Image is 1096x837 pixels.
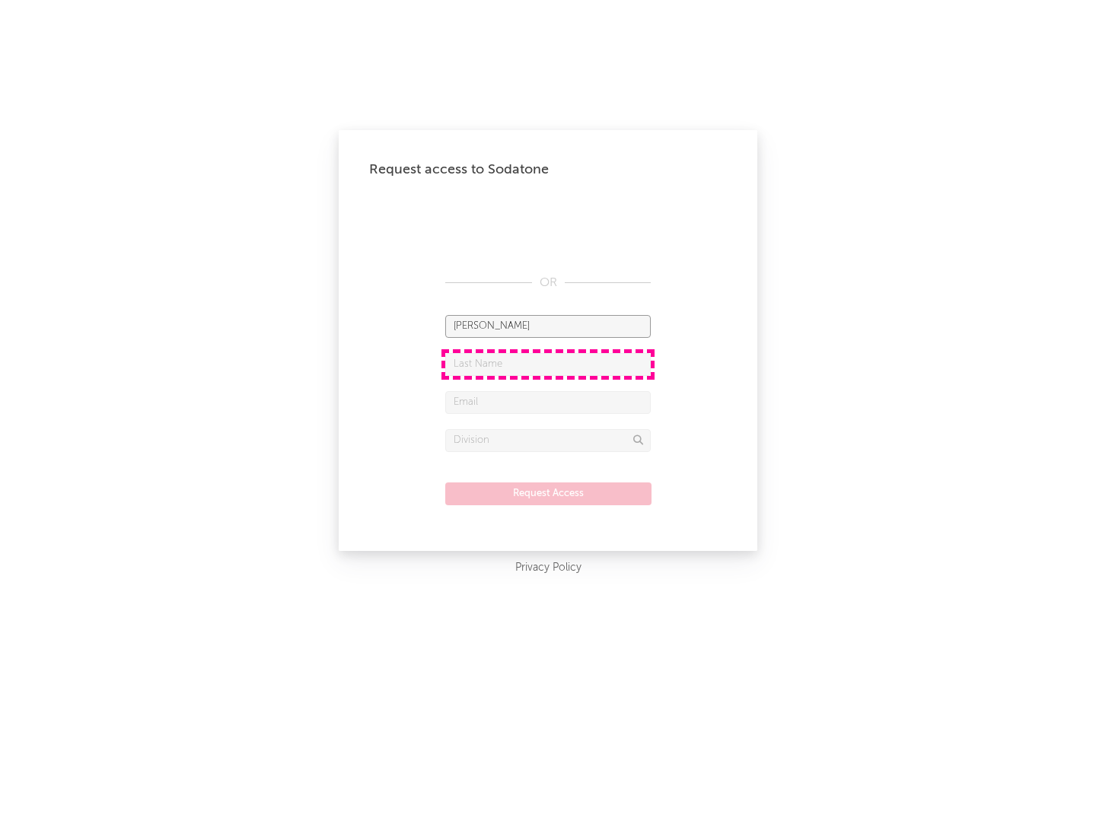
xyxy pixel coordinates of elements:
[445,429,651,452] input: Division
[445,353,651,376] input: Last Name
[369,161,727,179] div: Request access to Sodatone
[445,482,652,505] button: Request Access
[445,274,651,292] div: OR
[445,391,651,414] input: Email
[445,315,651,338] input: First Name
[515,559,581,578] a: Privacy Policy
